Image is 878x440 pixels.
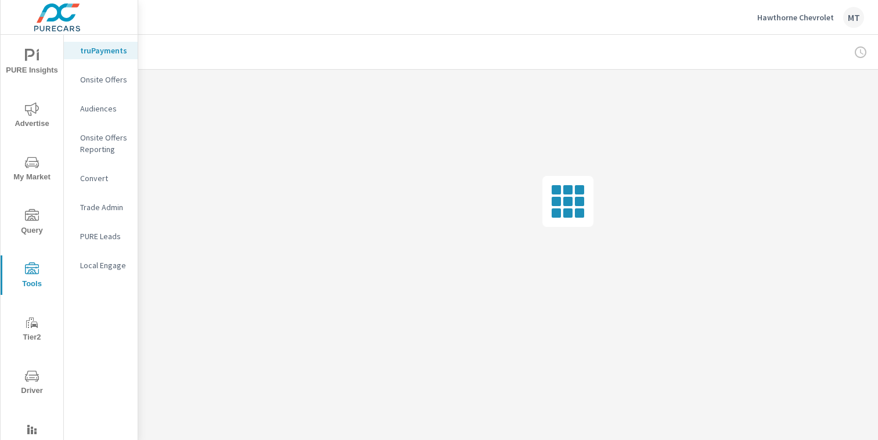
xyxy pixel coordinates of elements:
[80,259,128,271] p: Local Engage
[64,100,138,117] div: Audiences
[80,201,128,213] p: Trade Admin
[757,12,834,23] p: Hawthorne Chevrolet
[4,369,60,398] span: Driver
[80,230,128,242] p: PURE Leads
[64,71,138,88] div: Onsite Offers
[4,49,60,77] span: PURE Insights
[64,169,138,187] div: Convert
[4,209,60,237] span: Query
[64,129,138,158] div: Onsite Offers Reporting
[64,42,138,59] div: truPayments
[64,257,138,274] div: Local Engage
[80,103,128,114] p: Audiences
[4,316,60,344] span: Tier2
[64,228,138,245] div: PURE Leads
[843,7,864,28] div: MT
[64,199,138,216] div: Trade Admin
[80,132,128,155] p: Onsite Offers Reporting
[80,74,128,85] p: Onsite Offers
[4,262,60,291] span: Tools
[80,172,128,184] p: Convert
[4,102,60,131] span: Advertise
[4,156,60,184] span: My Market
[80,45,128,56] p: truPayments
